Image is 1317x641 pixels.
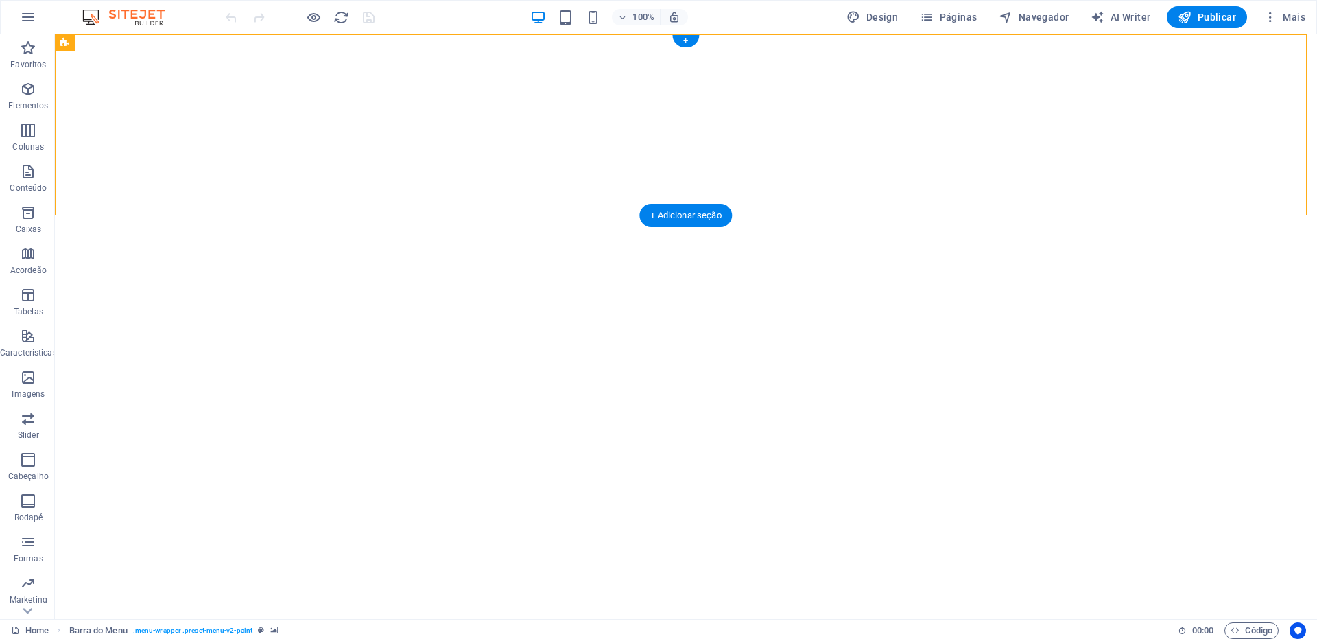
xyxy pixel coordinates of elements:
p: Imagens [12,388,45,399]
p: Caixas [16,224,42,235]
span: Páginas [920,10,977,24]
i: Ao redimensionar, ajusta automaticamente o nível de zoom para caber no dispositivo escolhido. [668,11,680,23]
button: Páginas [914,6,982,28]
p: Favoritos [10,59,46,70]
button: Publicar [1167,6,1247,28]
button: Design [841,6,903,28]
p: Conteúdo [10,183,47,194]
div: + Adicionar seção [639,204,732,227]
a: Clique para cancelar a seleção. Clique duas vezes para abrir as Páginas [11,622,49,639]
span: Código [1231,622,1272,639]
span: Navegador [999,10,1069,24]
div: + [672,35,699,47]
p: Elementos [8,100,48,111]
span: Clique para selecionar. Clique duas vezes para editar [69,622,128,639]
button: Navegador [993,6,1074,28]
button: Mais [1258,6,1311,28]
h6: Tempo de sessão [1178,622,1214,639]
button: Usercentrics [1290,622,1306,639]
span: : [1202,625,1204,636]
p: Colunas [12,141,44,152]
p: Cabeçalho [8,471,49,482]
button: Código [1224,622,1279,639]
div: Design (Ctrl+Alt+Y) [841,6,903,28]
p: Tabelas [14,306,43,317]
span: . menu-wrapper .preset-menu-v2-paint [133,622,252,639]
p: Acordeão [10,265,47,276]
p: Formas [14,553,43,564]
i: Este elemento é uma predefinição personalizável [258,627,264,634]
p: Slider [18,430,39,441]
i: Este elemento contém um plano de fundo [270,627,278,634]
button: 100% [612,9,661,25]
button: AI Writer [1085,6,1156,28]
h6: 100% [632,9,654,25]
button: reload [333,9,349,25]
span: Mais [1263,10,1305,24]
span: AI Writer [1091,10,1150,24]
span: Design [846,10,898,24]
img: Editor Logo [79,9,182,25]
p: Marketing [10,594,47,605]
p: Rodapé [14,512,43,523]
span: Publicar [1178,10,1236,24]
nav: breadcrumb [69,622,278,639]
span: 00 00 [1192,622,1213,639]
